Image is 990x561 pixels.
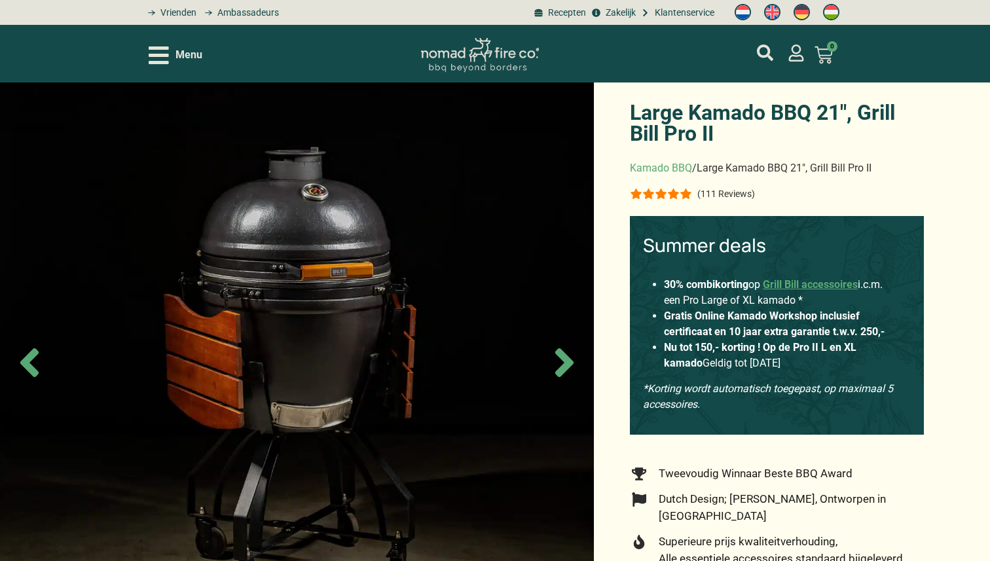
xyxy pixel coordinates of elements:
a: mijn account [757,45,773,61]
a: grill bill klantenservice [639,6,714,20]
img: Nomad Logo [421,38,539,73]
span: 0 [827,41,837,52]
span: Large Kamado BBQ 21″, Grill Bill Pro II [697,162,871,174]
strong: 30% combikorting [664,278,748,291]
span: Menu [175,47,202,63]
span: Recepten [545,6,586,20]
a: Switch to Hongaars [816,1,846,24]
li: op i.c.m. een Pro Large of XL kamado * [664,277,890,308]
strong: Nu tot 150,- korting ! Op de Pro II L en XL kamado [664,341,856,369]
a: Switch to Duits [787,1,816,24]
nav: breadcrumbs [630,160,924,176]
span: Previous slide [7,340,52,386]
span: Next slide [541,340,587,386]
span: Ambassadeurs [214,6,279,20]
li: Geldig tot [DATE] [664,340,890,371]
img: Engels [764,4,780,20]
a: Switch to Engels [758,1,787,24]
img: Nederlands [735,4,751,20]
a: BBQ recepten [532,6,586,20]
strong: Gratis Online Kamado Workshop inclusief certificaat en 10 jaar extra garantie t.w.v. 250,- [664,310,885,338]
h1: Large Kamado BBQ 21″, Grill Bill Pro II [630,102,924,144]
a: grill bill vrienden [143,6,196,20]
a: Grill Bill accessoires [763,278,858,291]
a: Kamado BBQ [630,162,692,174]
em: *Korting wordt automatisch toegepast, op maximaal 5 accessoires. [643,382,893,410]
a: mijn account [788,45,805,62]
span: Zakelijk [602,6,636,20]
div: Open/Close Menu [149,44,202,67]
p: (111 Reviews) [697,189,755,199]
span: Vrienden [157,6,196,20]
span: Tweevoudig Winnaar Beste BBQ Award [655,465,852,482]
a: grill bill ambassadors [200,6,278,20]
a: grill bill zakeljk [589,6,635,20]
span: / [692,162,697,174]
span: Klantenservice [651,6,714,20]
h3: Summer deals [643,234,911,257]
a: 0 [799,38,849,72]
img: Duits [794,4,810,20]
span: Dutch Design; [PERSON_NAME], Ontworpen in [GEOGRAPHIC_DATA] [655,491,924,524]
img: Hongaars [823,4,839,20]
